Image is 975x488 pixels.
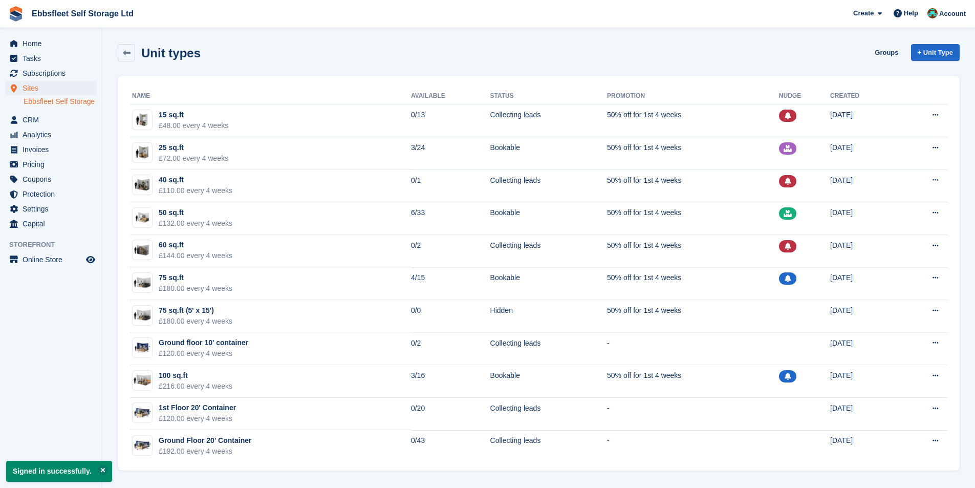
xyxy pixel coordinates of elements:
[904,8,918,18] span: Help
[159,402,236,413] div: 1st Floor 20' Container
[159,370,232,381] div: 100 sq.ft
[5,142,97,157] a: menu
[830,398,898,431] td: [DATE]
[490,137,608,170] td: Bookable
[607,235,779,268] td: 50% off for 1st 4 weeks
[830,137,898,170] td: [DATE]
[411,88,490,104] th: Available
[23,172,84,186] span: Coupons
[830,88,898,104] th: Created
[5,66,97,80] a: menu
[23,51,84,66] span: Tasks
[133,275,152,290] img: 75-sqft-unit.jpg
[411,169,490,202] td: 0/1
[607,398,779,431] td: -
[5,157,97,172] a: menu
[23,187,84,201] span: Protection
[830,169,898,202] td: [DATE]
[159,120,228,131] div: £48.00 every 4 weeks
[133,178,152,193] img: 40-sqft-unit.jpg
[159,283,232,294] div: £180.00 every 4 weeks
[490,267,608,300] td: Bookable
[159,337,248,348] div: Ground floor 10' container
[24,97,97,107] a: Ebbsfleet Self Storage
[6,461,112,482] p: Signed in successfully.
[159,272,232,283] div: 75 sq.ft
[159,185,232,196] div: £110.00 every 4 weeks
[159,413,236,424] div: £120.00 every 4 weeks
[830,202,898,235] td: [DATE]
[411,202,490,235] td: 6/33
[411,365,490,398] td: 3/16
[5,113,97,127] a: menu
[5,81,97,95] a: menu
[159,250,232,261] div: £144.00 every 4 weeks
[853,8,874,18] span: Create
[607,430,779,462] td: -
[490,202,608,235] td: Bookable
[5,202,97,216] a: menu
[607,137,779,170] td: 50% off for 1st 4 weeks
[130,88,411,104] th: Name
[830,430,898,462] td: [DATE]
[411,235,490,268] td: 0/2
[133,145,152,160] img: 25-sqft-unit.jpg
[133,406,152,420] img: 20-ft-container.jpg
[23,252,84,267] span: Online Store
[607,365,779,398] td: 50% off for 1st 4 weeks
[5,51,97,66] a: menu
[23,157,84,172] span: Pricing
[411,137,490,170] td: 3/24
[133,341,152,355] img: 10-ft-container.jpg
[607,88,779,104] th: Promotion
[490,169,608,202] td: Collecting leads
[830,104,898,137] td: [DATE]
[411,430,490,462] td: 0/43
[490,235,608,268] td: Collecting leads
[159,218,232,229] div: £132.00 every 4 weeks
[607,104,779,137] td: 50% off for 1st 4 weeks
[23,36,84,51] span: Home
[5,187,97,201] a: menu
[411,300,490,333] td: 0/0
[830,235,898,268] td: [DATE]
[411,398,490,431] td: 0/20
[871,44,902,61] a: Groups
[133,210,152,225] img: 50-sqft-unit.jpg
[607,202,779,235] td: 50% off for 1st 4 weeks
[159,446,251,457] div: £192.00 every 4 weeks
[9,240,102,250] span: Storefront
[490,332,608,365] td: Collecting leads
[830,332,898,365] td: [DATE]
[779,88,830,104] th: Nudge
[23,81,84,95] span: Sites
[8,6,24,22] img: stora-icon-8386f47178a22dfd0bd8f6a31ec36ba5ce8667c1dd55bd0f319d3a0aa187defe.svg
[490,398,608,431] td: Collecting leads
[159,435,251,446] div: Ground Floor 20' Container
[23,142,84,157] span: Invoices
[159,316,232,327] div: £180.00 every 4 weeks
[133,373,152,388] img: 100-sqft-unit.jpg
[159,175,232,185] div: 40 sq.ft
[939,9,966,19] span: Account
[159,381,232,392] div: £216.00 every 4 weeks
[927,8,938,18] img: George Spring
[607,267,779,300] td: 50% off for 1st 4 weeks
[159,240,232,250] div: 60 sq.ft
[490,300,608,333] td: Hidden
[133,438,152,453] img: 20-ft-container.jpg
[23,217,84,231] span: Capital
[84,253,97,266] a: Preview store
[411,332,490,365] td: 0/2
[23,202,84,216] span: Settings
[830,365,898,398] td: [DATE]
[607,169,779,202] td: 50% off for 1st 4 weeks
[5,36,97,51] a: menu
[490,104,608,137] td: Collecting leads
[133,113,152,128] img: 15-sqft-unit%20(9).jpg
[23,128,84,142] span: Analytics
[490,430,608,462] td: Collecting leads
[607,300,779,333] td: 50% off for 1st 4 weeks
[411,104,490,137] td: 0/13
[159,142,228,153] div: 25 sq.ft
